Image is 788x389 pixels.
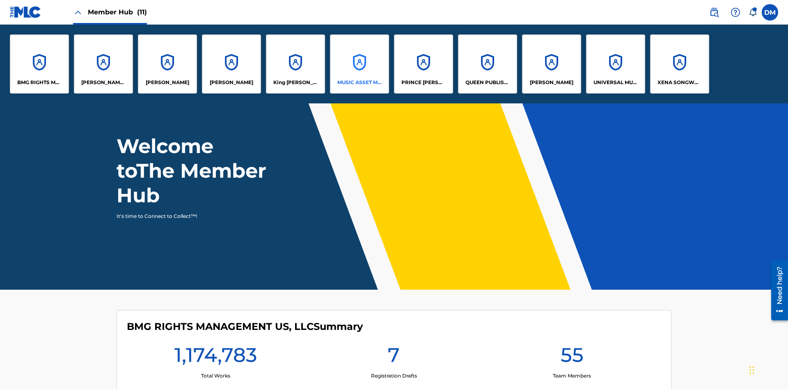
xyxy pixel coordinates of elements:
a: Accounts[PERSON_NAME] [202,34,261,94]
h1: Welcome to The Member Hub [117,134,270,208]
p: It's time to Connect to Collect™! [117,213,259,220]
div: Drag [749,358,754,382]
p: PRINCE MCTESTERSON [401,79,446,86]
div: User Menu [762,4,778,21]
p: CLEO SONGWRITER [81,79,126,86]
a: AccountsKing [PERSON_NAME] [266,34,325,94]
p: MUSIC ASSET MANAGEMENT (MAM) [337,79,382,86]
a: AccountsUNIVERSAL MUSIC PUB GROUP [586,34,645,94]
span: (11) [137,8,147,16]
a: AccountsQUEEN PUBLISHA [458,34,517,94]
p: RONALD MCTESTERSON [530,79,573,86]
p: XENA SONGWRITER [657,79,702,86]
span: Member Hub [88,7,147,17]
img: help [731,7,740,17]
p: King McTesterson [273,79,318,86]
a: AccountsXENA SONGWRITER [650,34,709,94]
a: Accounts[PERSON_NAME] SONGWRITER [74,34,133,94]
p: EYAMA MCSINGER [210,79,253,86]
a: AccountsPRINCE [PERSON_NAME] [394,34,453,94]
p: BMG RIGHTS MANAGEMENT US, LLC [17,79,62,86]
h1: 1,174,783 [174,343,257,372]
a: AccountsMUSIC ASSET MANAGEMENT (MAM) [330,34,389,94]
p: ELVIS COSTELLO [146,79,189,86]
p: QUEEN PUBLISHA [465,79,510,86]
iframe: Chat Widget [747,350,788,389]
div: Notifications [749,8,757,16]
img: MLC Logo [10,6,41,18]
div: Help [727,4,744,21]
h1: 7 [388,343,400,372]
h1: 55 [561,343,584,372]
img: Close [73,7,83,17]
p: UNIVERSAL MUSIC PUB GROUP [593,79,638,86]
img: search [709,7,719,17]
p: Team Members [553,372,591,380]
h4: BMG RIGHTS MANAGEMENT US, LLC [127,320,363,333]
a: Public Search [706,4,722,21]
p: Total Works [201,372,230,380]
a: Accounts[PERSON_NAME] [138,34,197,94]
a: AccountsBMG RIGHTS MANAGEMENT US, LLC [10,34,69,94]
p: Registration Drafts [371,372,417,380]
a: Accounts[PERSON_NAME] [522,34,581,94]
iframe: Resource Center [765,257,788,325]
